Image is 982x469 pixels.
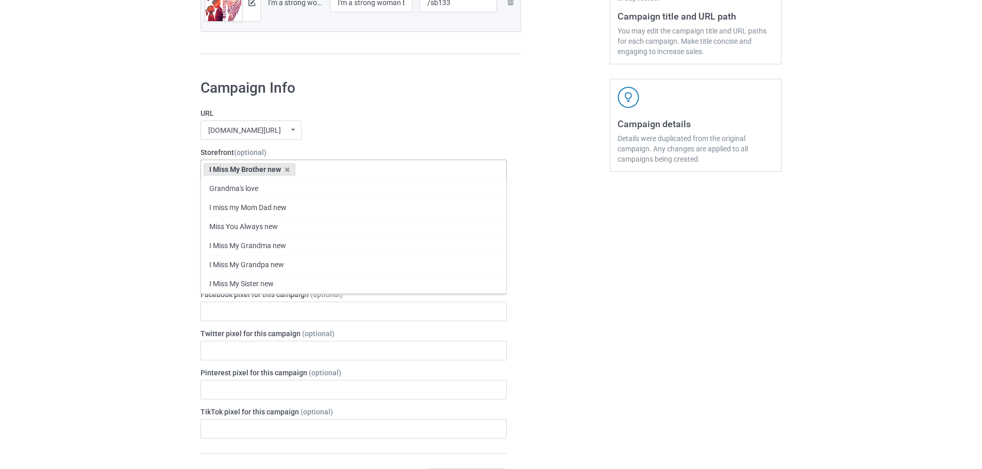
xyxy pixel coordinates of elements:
label: URL [201,108,507,118]
h3: Campaign details [618,118,774,130]
div: I Miss My Daughter new [201,293,506,312]
div: You may edit the campaign title and URL paths for each campaign. Make title concise and engaging ... [618,26,774,57]
span: (optional) [309,369,341,377]
div: I miss my Mom Dad new [201,198,506,217]
div: [DOMAIN_NAME][URL] [208,127,281,134]
label: Facebook pixel for this campaign [201,289,507,300]
div: I Miss My Sister new [201,274,506,293]
div: I Miss My Brother new [204,163,295,176]
img: svg+xml;base64,PD94bWwgdmVyc2lvbj0iMS4wIiBlbmNvZGluZz0iVVRGLTgiPz4KPHN2ZyB3aWR0aD0iNDJweCIgaGVpZ2... [618,86,639,108]
label: Twitter pixel for this campaign [201,328,507,339]
span: (optional) [301,408,333,416]
div: Miss You Always new [201,217,506,236]
label: Storefront [201,147,507,158]
div: I Miss My Grandma new [201,236,506,255]
span: (optional) [310,290,343,299]
h1: Campaign Info [201,79,507,97]
div: Grandma's love [201,179,506,198]
div: Details were duplicated from the original campaign. Any changes are applied to all campaigns bein... [618,133,774,164]
div: I Miss My Grandpa new [201,255,506,274]
span: (optional) [234,148,267,157]
label: Pinterest pixel for this campaign [201,368,507,378]
span: (optional) [302,329,335,338]
h3: Campaign title and URL path [618,10,774,22]
label: TikTok pixel for this campaign [201,407,507,417]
